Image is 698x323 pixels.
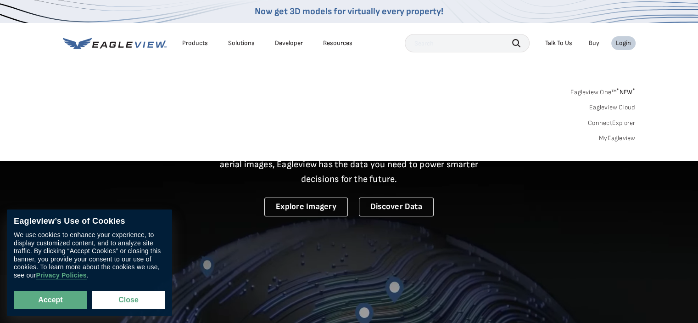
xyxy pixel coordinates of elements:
a: Discover Data [359,198,434,216]
button: Accept [14,291,87,309]
div: Resources [323,39,352,47]
div: Eagleview’s Use of Cookies [14,216,165,227]
input: Search [405,34,530,52]
a: Eagleview One™*NEW* [570,85,636,96]
span: NEW [616,88,635,96]
div: We use cookies to enhance your experience, to display customized content, and to analyze site tra... [14,231,165,279]
a: Developer [275,39,303,47]
div: Login [616,39,631,47]
p: A new era starts here. Built on more than 3.5 billion high-resolution aerial images, Eagleview ha... [209,142,490,187]
a: Buy [589,39,599,47]
a: MyEagleview [599,134,636,142]
div: Talk To Us [545,39,572,47]
a: Eagleview Cloud [589,103,636,112]
div: Products [182,39,208,47]
a: Explore Imagery [264,198,348,216]
a: Privacy Policies [36,272,86,279]
button: Close [92,291,165,309]
a: Now get 3D models for virtually every property! [255,6,443,17]
a: ConnectExplorer [588,119,636,127]
div: Solutions [228,39,255,47]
